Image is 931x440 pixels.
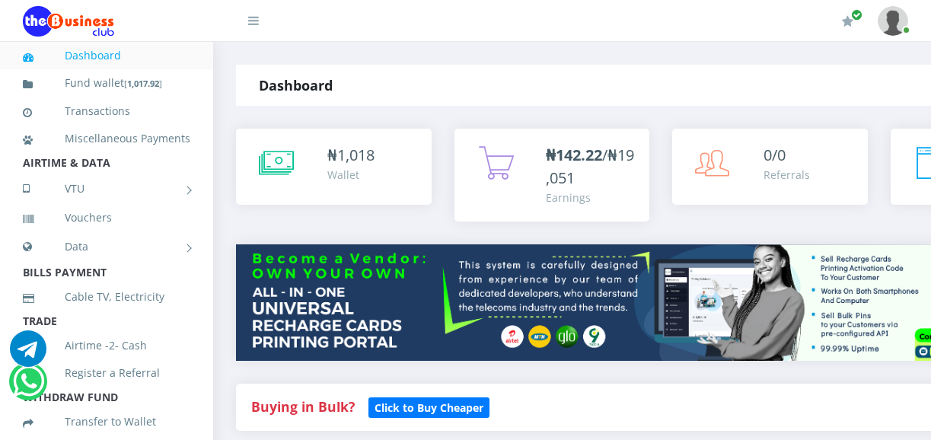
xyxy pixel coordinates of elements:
a: Transactions [23,94,190,129]
a: Miscellaneous Payments [23,121,190,156]
a: Vouchers [23,200,190,235]
a: Click to Buy Cheaper [368,397,489,416]
img: Logo [23,6,114,37]
div: Wallet [327,167,375,183]
a: Fund wallet[1,017.92] [23,65,190,101]
img: User [878,6,908,36]
span: 1,018 [337,145,375,165]
span: Renew/Upgrade Subscription [851,9,862,21]
a: 0/0 Referrals [672,129,868,205]
a: Register a Referral [23,356,190,391]
a: ₦142.22/₦19,051 Earnings [454,129,650,222]
div: ₦ [327,144,375,167]
a: Chat for support [13,375,44,400]
b: 1,017.92 [127,78,159,89]
strong: Buying in Bulk? [251,397,355,416]
a: Dashboard [23,38,190,73]
a: VTU [23,170,190,208]
strong: Dashboard [259,76,333,94]
small: [ ] [124,78,162,89]
a: Transfer to Wallet [23,404,190,439]
a: ₦1,018 Wallet [236,129,432,205]
b: ₦142.22 [546,145,602,165]
i: Renew/Upgrade Subscription [842,15,853,27]
b: Click to Buy Cheaper [375,400,483,415]
a: Cable TV, Electricity [23,279,190,314]
a: Chat for support [10,342,46,367]
span: 0/0 [764,145,786,165]
span: /₦19,051 [546,145,634,188]
a: Data [23,228,190,266]
div: Earnings [546,190,635,206]
div: Referrals [764,167,810,183]
a: Airtime -2- Cash [23,328,190,363]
